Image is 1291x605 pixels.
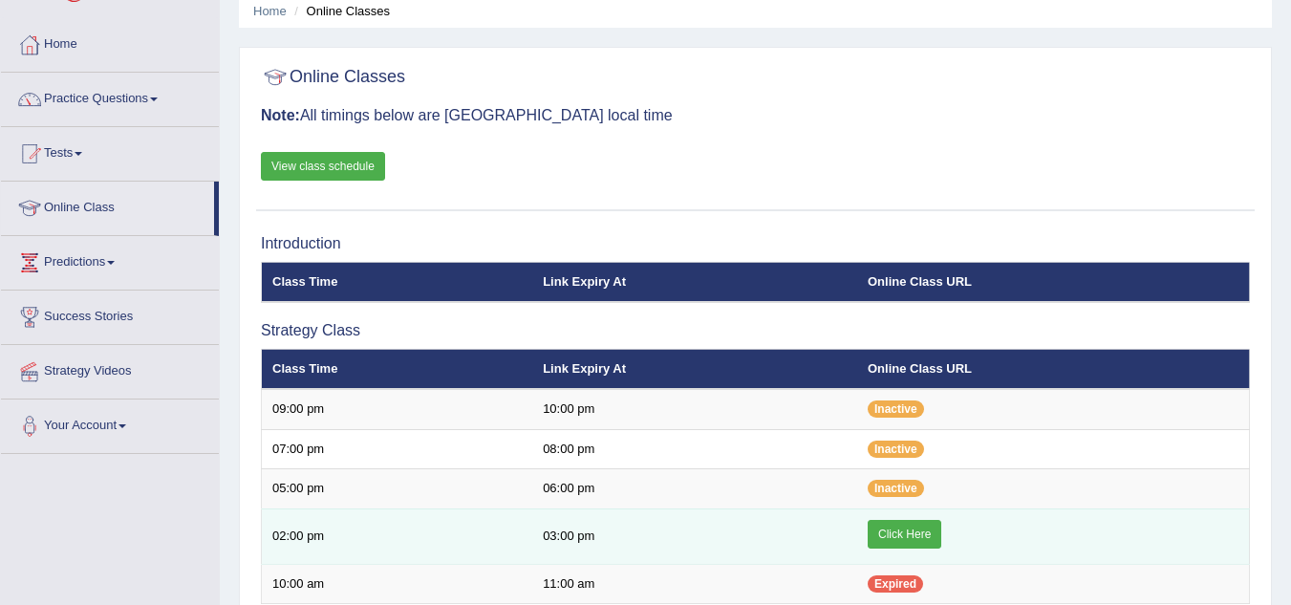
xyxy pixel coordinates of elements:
[857,262,1250,302] th: Online Class URL
[261,107,300,123] b: Note:
[1,73,219,120] a: Practice Questions
[261,235,1250,252] h3: Introduction
[262,262,533,302] th: Class Time
[857,349,1250,389] th: Online Class URL
[868,480,924,497] span: Inactive
[868,400,924,418] span: Inactive
[532,389,857,429] td: 10:00 pm
[868,575,923,593] span: Expired
[262,349,533,389] th: Class Time
[261,322,1250,339] h3: Strategy Class
[261,107,1250,124] h3: All timings below are [GEOGRAPHIC_DATA] local time
[868,441,924,458] span: Inactive
[261,152,385,181] a: View class schedule
[1,400,219,447] a: Your Account
[1,291,219,338] a: Success Stories
[253,4,287,18] a: Home
[290,2,390,20] li: Online Classes
[532,564,857,604] td: 11:00 am
[262,469,533,509] td: 05:00 pm
[1,18,219,66] a: Home
[1,236,219,284] a: Predictions
[532,429,857,469] td: 08:00 pm
[532,508,857,564] td: 03:00 pm
[262,508,533,564] td: 02:00 pm
[1,127,219,175] a: Tests
[532,469,857,509] td: 06:00 pm
[262,429,533,469] td: 07:00 pm
[1,182,214,229] a: Online Class
[1,345,219,393] a: Strategy Videos
[532,349,857,389] th: Link Expiry At
[262,564,533,604] td: 10:00 am
[262,389,533,429] td: 09:00 pm
[868,520,941,549] a: Click Here
[532,262,857,302] th: Link Expiry At
[261,63,405,92] h2: Online Classes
